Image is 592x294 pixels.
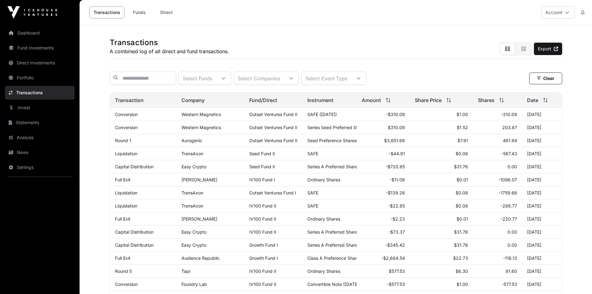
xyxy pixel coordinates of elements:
[181,216,217,222] a: [PERSON_NAME]
[307,190,318,195] span: SAFE
[522,226,562,239] td: [DATE]
[115,151,137,156] a: Liquidation
[357,252,410,265] td: -$2,684.54
[453,255,468,261] span: $22.73
[522,239,562,252] td: [DATE]
[110,48,229,55] p: A combined log of all direct and fund transactions.
[357,160,410,173] td: -$720.85
[249,190,296,195] a: Outset Ventures Fund I
[357,121,410,134] td: $310.09
[249,282,276,287] a: IV100 Fund II
[357,265,410,278] td: $577.53
[5,101,75,114] a: Invest
[522,212,562,226] td: [DATE]
[503,255,517,261] span: -118.13
[561,264,592,294] div: Chat Widget
[5,86,75,100] a: Transactions
[522,134,562,147] td: [DATE]
[249,242,278,248] a: Growth Fund I
[115,268,132,274] a: Round 5
[5,41,75,55] a: Fund Investments
[307,151,318,156] span: SAFE
[5,56,75,70] a: Direct Investments
[181,112,221,117] a: Western Magnetics
[357,239,410,252] td: -$345.42
[249,216,276,222] a: IV100 Fund II
[522,265,562,278] td: [DATE]
[507,164,517,169] span: 0.00
[522,199,562,212] td: [DATE]
[522,252,562,265] td: [DATE]
[181,177,217,182] a: [PERSON_NAME]
[115,282,138,287] a: Conversion
[454,164,468,169] span: $31.76
[302,72,351,85] div: Select Event Type
[115,216,131,222] a: Full Exit
[456,268,468,274] span: $6.30
[5,26,75,40] a: Dashboard
[307,125,365,130] span: Series Seed Preferred Stock
[249,96,277,104] span: Fund/Direct
[181,125,221,130] a: Western Magnetics
[457,125,468,130] span: $1.52
[454,242,468,248] span: $31.76
[457,282,468,287] span: $1.00
[307,229,358,235] span: Series A Preferred Share
[307,138,357,143] span: Seed Preference Shares
[307,216,340,222] span: Ordinary Shares
[5,71,75,85] a: Portfolio
[362,96,381,104] span: Amount
[415,96,442,104] span: Share Price
[507,229,517,235] span: 0.00
[498,177,517,182] span: -1096.07
[5,161,75,174] a: Settings
[457,138,468,143] span: $7.91
[7,6,57,19] img: Icehouse Ventures Logo
[501,216,517,222] span: -220.77
[115,112,138,117] a: Conversion
[456,203,468,208] span: $0.08
[478,96,494,104] span: Shares
[234,72,284,85] div: Select Companies
[181,164,206,169] a: Easy Crypto
[501,203,517,208] span: -288.77
[179,72,216,85] div: Select Funds
[249,164,275,169] a: Seed Fund II
[307,177,340,182] span: Ordinary Shares
[181,203,203,208] a: TransAxon
[456,151,468,156] span: $0.08
[181,268,190,274] a: Tapi
[181,229,206,235] a: Easy Crypto
[154,7,179,18] a: Direct
[522,147,562,160] td: [DATE]
[307,242,358,248] span: Series A Preferred Share
[357,199,410,212] td: -$22.85
[501,151,517,156] span: -567.43
[501,112,517,117] span: -310.09
[249,203,276,208] a: IV100 Fund II
[181,242,206,248] a: Easy Crypto
[5,116,75,129] a: Statements
[307,268,340,274] span: Ordinary Shares
[115,242,154,248] a: Capital Distribution
[181,282,207,287] a: Foundry Lab
[115,96,144,104] span: Transaction
[181,255,220,261] a: Audience Republic
[541,6,575,19] button: Account
[249,125,297,130] a: Outset Ventures Fund II
[457,177,468,182] span: $0.01
[115,255,131,261] a: Full Exit
[522,278,562,291] td: [DATE]
[249,151,275,156] a: Seed Fund II
[110,38,229,48] h1: Transactions
[457,112,468,117] span: $1.00
[357,147,410,160] td: -$44.91
[249,112,297,117] a: Outset Ventures Fund II
[249,268,276,274] a: IV100 Fund II
[357,108,410,121] td: -$310.09
[89,7,124,18] a: Transactions
[307,112,337,117] span: SAFE ([DATE])
[115,203,137,208] a: Liquidation
[249,177,275,182] a: IV100 Fund I
[357,212,410,226] td: -$2.23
